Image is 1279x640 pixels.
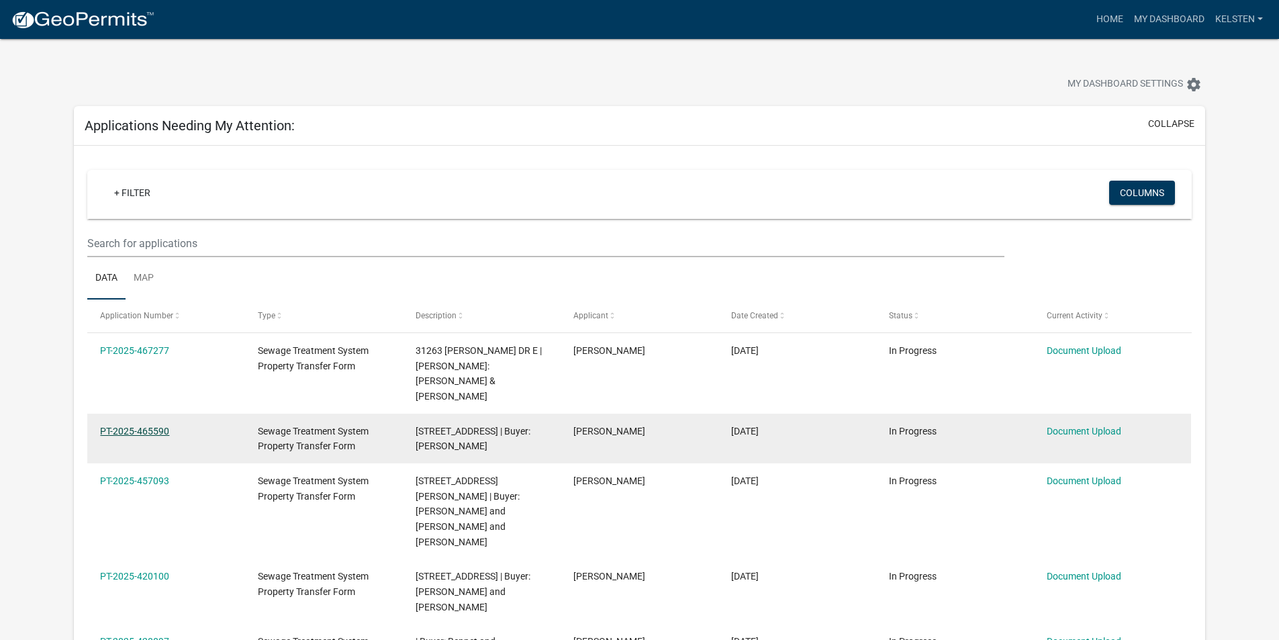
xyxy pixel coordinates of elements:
[258,311,275,320] span: Type
[573,571,645,582] span: Kelsey Stender
[416,345,542,402] span: 31263 JEWETT DR E | Buyer: Mark & Michelle Kuznia
[1091,7,1129,32] a: Home
[258,345,369,371] span: Sewage Treatment System Property Transfer Form
[87,257,126,300] a: Data
[1186,77,1202,93] i: settings
[87,230,1004,257] input: Search for applications
[731,475,759,486] span: 07/30/2025
[1033,300,1191,332] datatable-header-cell: Current Activity
[573,345,645,356] span: Kelsey Stender
[100,311,173,320] span: Application Number
[103,181,161,205] a: + Filter
[1129,7,1210,32] a: My Dashboard
[573,426,645,437] span: Kelsey Stender
[731,345,759,356] span: 08/21/2025
[403,300,561,332] datatable-header-cell: Description
[889,475,937,486] span: In Progress
[1047,475,1121,486] a: Document Upload
[245,300,403,332] datatable-header-cell: Type
[889,345,937,356] span: In Progress
[416,571,530,612] span: 514 SUMMIT ST E | Buyer: Adria Budesca and Amy Herbranson
[258,571,369,597] span: Sewage Treatment System Property Transfer Form
[1047,311,1102,320] span: Current Activity
[731,311,778,320] span: Date Created
[100,345,169,356] a: PT-2025-467277
[1148,117,1194,131] button: collapse
[1109,181,1175,205] button: Columns
[258,426,369,452] span: Sewage Treatment System Property Transfer Form
[1210,7,1268,32] a: Kelsten
[889,571,937,582] span: In Progress
[416,475,520,547] span: 906 MARTIN ST | Buyer: Michael Manu and Joyce Asiedu and Serwaa Ofori
[416,311,457,320] span: Description
[87,300,245,332] datatable-header-cell: Application Number
[889,426,937,437] span: In Progress
[100,475,169,486] a: PT-2025-457093
[258,475,369,502] span: Sewage Treatment System Property Transfer Form
[1047,345,1121,356] a: Document Upload
[1068,77,1183,93] span: My Dashboard Settings
[100,426,169,437] a: PT-2025-465590
[561,300,718,332] datatable-header-cell: Applicant
[889,311,912,320] span: Status
[1047,571,1121,582] a: Document Upload
[573,311,608,320] span: Applicant
[100,571,169,582] a: PT-2025-420100
[875,300,1033,332] datatable-header-cell: Status
[718,300,876,332] datatable-header-cell: Date Created
[1047,426,1121,437] a: Document Upload
[416,426,530,452] span: 49508 BLUEBERRY RD W | Buyer: Patrick W. Richter
[1057,71,1213,97] button: My Dashboard Settingssettings
[573,475,645,486] span: Kelsey Stender
[126,257,162,300] a: Map
[731,571,759,582] span: 05/13/2025
[731,426,759,437] span: 08/18/2025
[85,118,295,134] h5: Applications Needing My Attention:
